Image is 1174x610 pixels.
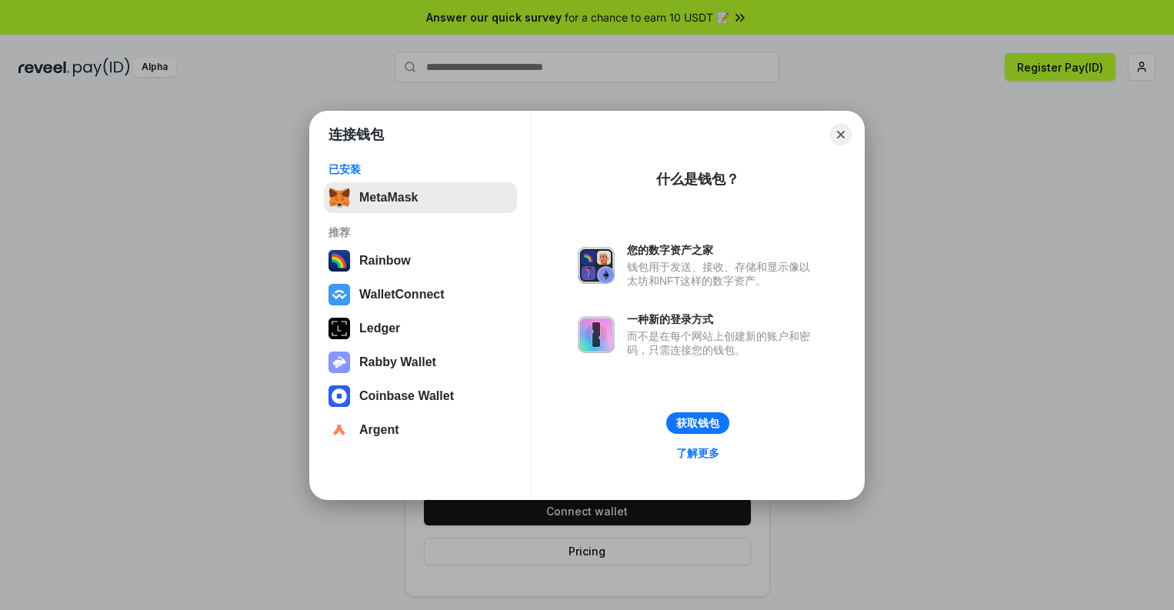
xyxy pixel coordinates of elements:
div: 了解更多 [676,446,719,460]
img: svg+xml,%3Csvg%20width%3D%22120%22%20height%3D%22120%22%20viewBox%3D%220%200%20120%20120%22%20fil... [329,250,350,272]
div: 您的数字资产之家 [627,243,818,257]
img: svg+xml,%3Csvg%20xmlns%3D%22http%3A%2F%2Fwww.w3.org%2F2000%2Fsvg%22%20fill%3D%22none%22%20viewBox... [578,247,615,284]
button: Rabby Wallet [324,347,517,378]
img: svg+xml,%3Csvg%20width%3D%2228%22%20height%3D%2228%22%20viewBox%3D%220%200%2028%2028%22%20fill%3D... [329,284,350,305]
div: Rainbow [359,254,411,268]
img: svg+xml,%3Csvg%20fill%3D%22none%22%20height%3D%2233%22%20viewBox%3D%220%200%2035%2033%22%20width%... [329,187,350,208]
div: 已安装 [329,162,512,176]
img: svg+xml,%3Csvg%20width%3D%2228%22%20height%3D%2228%22%20viewBox%3D%220%200%2028%2028%22%20fill%3D... [329,385,350,407]
div: 一种新的登录方式 [627,312,818,326]
div: Coinbase Wallet [359,389,454,403]
div: WalletConnect [359,288,445,302]
button: Argent [324,415,517,445]
button: 获取钱包 [666,412,729,434]
button: Close [830,124,852,145]
div: 钱包用于发送、接收、存储和显示像以太坊和NFT这样的数字资产。 [627,260,818,288]
div: 什么是钱包？ [656,170,739,188]
img: svg+xml,%3Csvg%20xmlns%3D%22http%3A%2F%2Fwww.w3.org%2F2000%2Fsvg%22%20fill%3D%22none%22%20viewBox... [329,352,350,373]
div: 推荐 [329,225,512,239]
img: svg+xml,%3Csvg%20xmlns%3D%22http%3A%2F%2Fwww.w3.org%2F2000%2Fsvg%22%20fill%3D%22none%22%20viewBox... [578,316,615,353]
h1: 连接钱包 [329,125,384,144]
button: Rainbow [324,245,517,276]
div: Argent [359,423,399,437]
div: MetaMask [359,191,418,205]
div: Rabby Wallet [359,355,436,369]
div: 而不是在每个网站上创建新的账户和密码，只需连接您的钱包。 [627,329,818,357]
a: 了解更多 [667,443,729,463]
button: Coinbase Wallet [324,381,517,412]
div: Ledger [359,322,400,335]
button: WalletConnect [324,279,517,310]
button: MetaMask [324,182,517,213]
button: Ledger [324,313,517,344]
img: svg+xml,%3Csvg%20width%3D%2228%22%20height%3D%2228%22%20viewBox%3D%220%200%2028%2028%22%20fill%3D... [329,419,350,441]
img: svg+xml,%3Csvg%20xmlns%3D%22http%3A%2F%2Fwww.w3.org%2F2000%2Fsvg%22%20width%3D%2228%22%20height%3... [329,318,350,339]
div: 获取钱包 [676,416,719,430]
